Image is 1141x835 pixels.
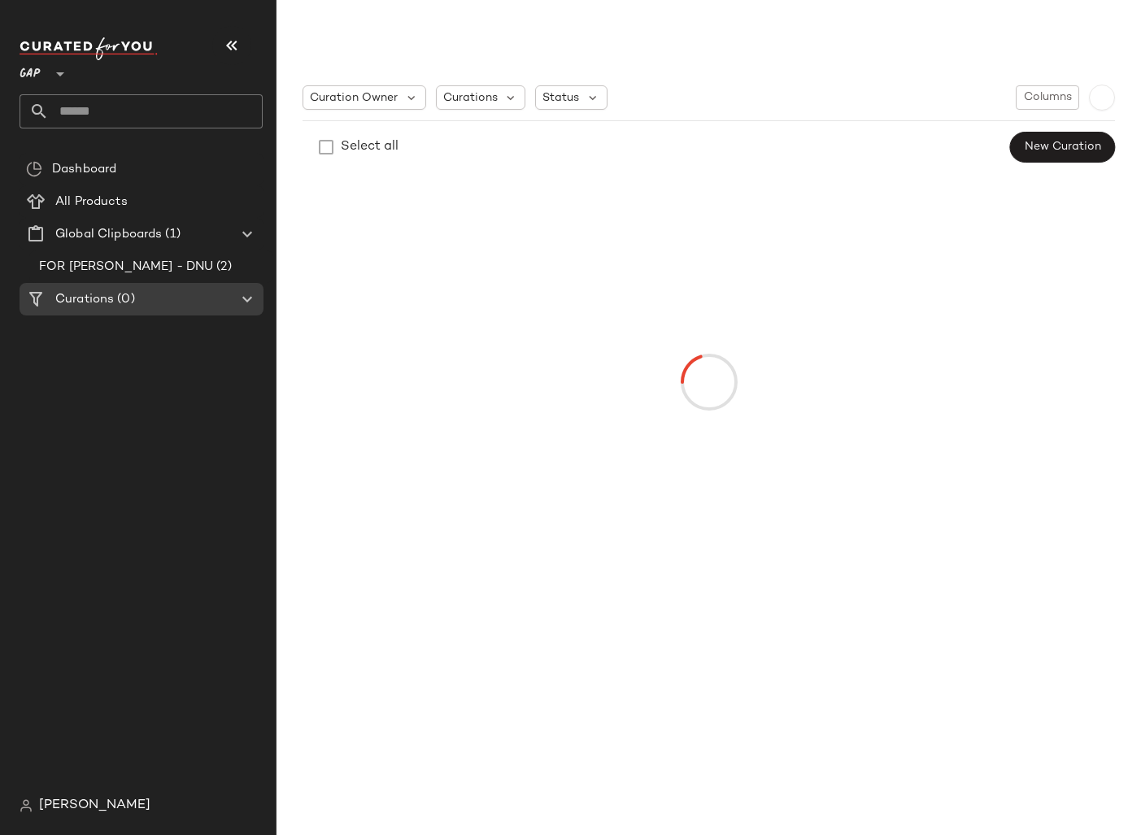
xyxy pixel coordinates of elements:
button: New Curation [1010,132,1115,163]
img: cfy_white_logo.C9jOOHJF.svg [20,37,158,60]
span: Dashboard [52,160,116,179]
span: Curation Owner [310,89,398,107]
span: (2) [213,258,231,276]
img: svg%3e [20,799,33,812]
span: (0) [114,290,134,309]
span: GAP [20,55,41,85]
span: New Curation [1024,141,1101,154]
button: Columns [1016,85,1079,110]
span: All Products [55,193,128,211]
span: Status [542,89,579,107]
span: Global Clipboards [55,225,162,244]
span: Columns [1023,91,1072,104]
span: [PERSON_NAME] [39,796,150,815]
span: FOR [PERSON_NAME] - DNU [39,258,213,276]
span: Curations [443,89,498,107]
img: svg%3e [26,161,42,177]
span: (1) [162,225,180,244]
span: Curations [55,290,114,309]
div: Select all [341,137,398,157]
